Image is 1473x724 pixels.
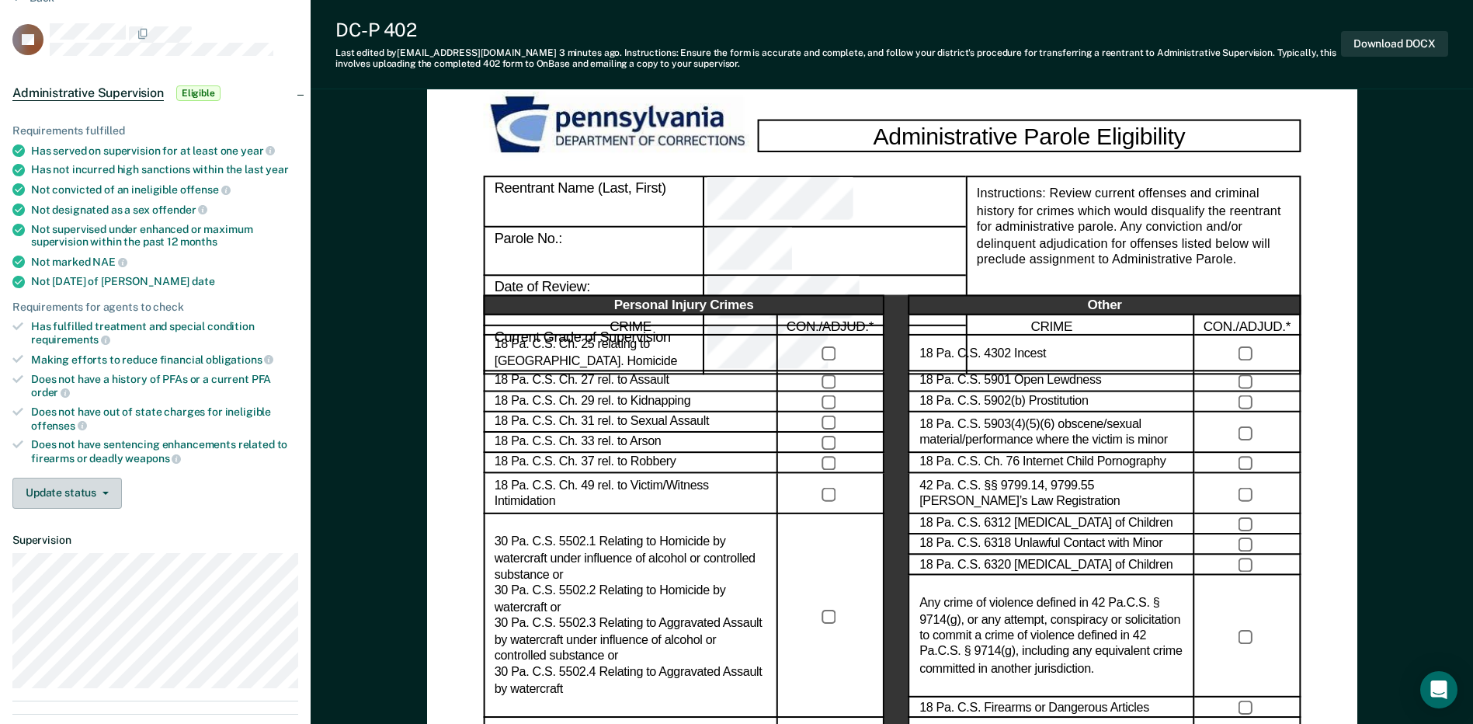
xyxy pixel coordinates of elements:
label: 18 Pa. C.S. 6312 [MEDICAL_DATA] of Children [919,516,1172,532]
div: Making efforts to reduce financial [31,353,298,367]
div: Has served on supervision for at least one [31,144,298,158]
label: 18 Pa. C.S. Ch. 33 rel. to Arson [494,434,661,451]
div: Administrative Parole Eligibility [757,119,1301,152]
label: 42 Pa. C.S. §§ 9799.14, 9799.55 [PERSON_NAME]’s Law Registration [919,478,1183,510]
label: Any crime of violence defined in 42 Pa.C.S. § 9714(g), or any attempt, conspiracy or solicitation... [919,596,1183,677]
div: Does not have out of state charges for ineligible [31,406,298,432]
div: Parole No.: [483,227,703,276]
div: CON./ADJUD.* [1194,315,1301,336]
label: 18 Pa. C.S. Ch. 29 rel. to Kidnapping [494,394,690,410]
label: 18 Pa. C.S. Ch. 49 rel. to Victim/Witness Intimidation [494,478,766,510]
div: Does not have sentencing enhancements related to firearms or deadly [31,438,298,465]
label: 18 Pa. C.S. 5903(4)(5)(6) obscene/sexual material/performance where the victim is minor [919,416,1183,449]
div: Not marked [31,255,298,269]
span: weapons [125,452,181,465]
button: Download DOCX [1341,31,1448,57]
label: 18 Pa. C.S. Ch. 31 rel. to Sexual Assault [494,414,708,430]
div: Reentrant Name (Last, First) [483,176,703,227]
label: 18 Pa. C.S. 5901 Open Lewdness [919,374,1101,390]
label: 18 Pa. C.S. Firearms or Dangerous Articles [919,700,1149,716]
span: year [266,163,288,176]
div: Parole No.: [704,227,966,276]
span: NAE [92,256,127,268]
span: months [180,235,217,248]
span: 3 minutes ago [559,47,620,58]
label: 18 Pa. C.S. Ch. 37 rel. to Robbery [494,455,676,472]
div: Last edited by [EMAIL_ADDRESS][DOMAIN_NAME] . Instructions: Ensure the form is accurate and compl... [335,47,1341,70]
label: 18 Pa. C.S. 5902(b) Prostitution [919,394,1089,410]
span: obligations [206,353,273,366]
div: Not [DATE] of [PERSON_NAME] [31,275,298,288]
div: Not supervised under enhanced or maximum supervision within the past 12 [31,223,298,249]
label: 18 Pa. C.S. Ch. 27 rel. to Assault [494,374,669,390]
div: Has not incurred high sanctions within the last [31,163,298,176]
button: Update status [12,478,122,509]
div: CRIME [483,315,777,336]
label: 18 Pa. C.S. 6320 [MEDICAL_DATA] of Children [919,557,1172,573]
span: offender [152,204,208,216]
span: requirements [31,333,110,346]
label: 18 Pa. C.S. 4302 Incest [919,346,1046,362]
span: offenses [31,419,87,432]
div: Has fulfilled treatment and special condition [31,320,298,346]
div: Requirements fulfilled [12,124,298,137]
span: offense [180,183,231,196]
div: Other [908,295,1301,315]
div: Date of Review: [704,276,966,325]
div: CRIME [908,315,1194,336]
div: Requirements for agents to check [12,301,298,314]
div: Reentrant Name (Last, First) [704,176,966,227]
dt: Supervision [12,534,298,547]
div: Not designated as a sex [31,203,298,217]
div: Does not have a history of PFAs or a current PFA order [31,373,298,399]
span: Eligible [176,85,221,101]
div: CON./ADJUD.* [777,315,884,336]
div: Date of Review: [483,276,703,325]
div: DC-P 402 [335,19,1341,41]
label: 18 Pa. C.S. Ch. 25 relating to [GEOGRAPHIC_DATA]. Homicide [494,337,766,370]
span: year [241,144,275,157]
div: Instructions: Review current offenses and criminal history for crimes which would disqualify the ... [965,176,1301,374]
label: 18 Pa. C.S. Ch. 76 Internet Child Pornography [919,455,1166,472]
div: Open Intercom Messenger [1420,671,1457,708]
label: 18 Pa. C.S. 6318 Unlawful Contact with Minor [919,537,1162,553]
span: Administrative Supervision [12,85,164,101]
label: 30 Pa. C.S. 5502.1 Relating to Homicide by watercraft under influence of alcohol or controlled su... [494,534,766,698]
img: PDOC Logo [483,91,757,160]
div: Personal Injury Crimes [483,295,884,315]
div: Not convicted of an ineligible [31,183,298,197]
span: date [192,275,214,287]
